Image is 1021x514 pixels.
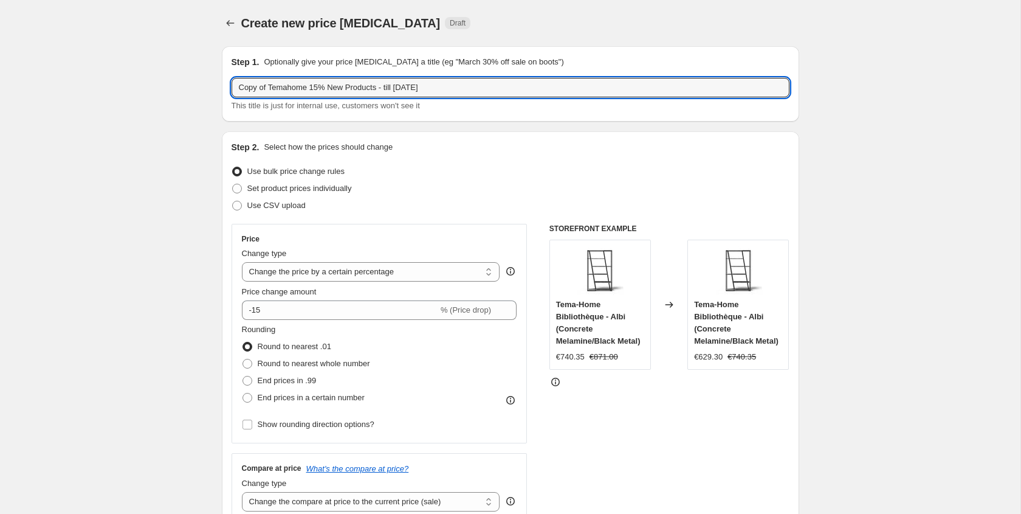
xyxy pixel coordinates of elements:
[242,287,317,296] span: Price change amount
[556,351,585,363] div: €740.35
[242,234,260,244] h3: Price
[247,184,352,193] span: Set product prices individually
[242,325,276,334] span: Rounding
[556,300,641,346] span: Tema-Home Bibliothèque - Albi (Concrete Melamine/Black Metal)
[222,15,239,32] button: Price change jobs
[694,300,779,346] span: Tema-Home Bibliothèque - Albi (Concrete Melamine/Black Metal)
[247,167,345,176] span: Use bulk price change rules
[241,16,441,30] span: Create new price [MEDICAL_DATA]
[258,393,365,402] span: End prices in a certain number
[242,479,287,488] span: Change type
[258,342,331,351] span: Round to nearest .01
[242,464,301,473] h3: Compare at price
[232,78,789,97] input: 30% off holiday sale
[264,56,563,68] p: Optionally give your price [MEDICAL_DATA] a title (eg "March 30% off sale on boots")
[242,249,287,258] span: Change type
[714,246,763,295] img: Tema-Home-Bibliotheque-Albi-Concrete-Black-00_5bc0aa97-673e-4116-b7a9-a332acc4322a_80x.jpg
[232,56,260,68] h2: Step 1.
[242,300,438,320] input: -15
[450,18,466,28] span: Draft
[232,101,420,110] span: This title is just for internal use, customers won't see it
[549,224,789,234] h6: STOREFRONT EXAMPLE
[247,201,306,210] span: Use CSV upload
[576,246,624,295] img: Tema-Home-Bibliotheque-Albi-Concrete-Black-00_5bc0aa97-673e-4116-b7a9-a332acc4322a_80x.jpg
[306,464,409,473] button: What's the compare at price?
[504,265,517,277] div: help
[590,351,618,363] strike: €871.00
[258,376,317,385] span: End prices in .99
[264,141,393,153] p: Select how the prices should change
[694,351,723,363] div: €629.30
[258,420,374,429] span: Show rounding direction options?
[232,141,260,153] h2: Step 2.
[727,351,756,363] strike: €740.35
[258,359,370,368] span: Round to nearest whole number
[504,495,517,507] div: help
[441,305,491,314] span: % (Price drop)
